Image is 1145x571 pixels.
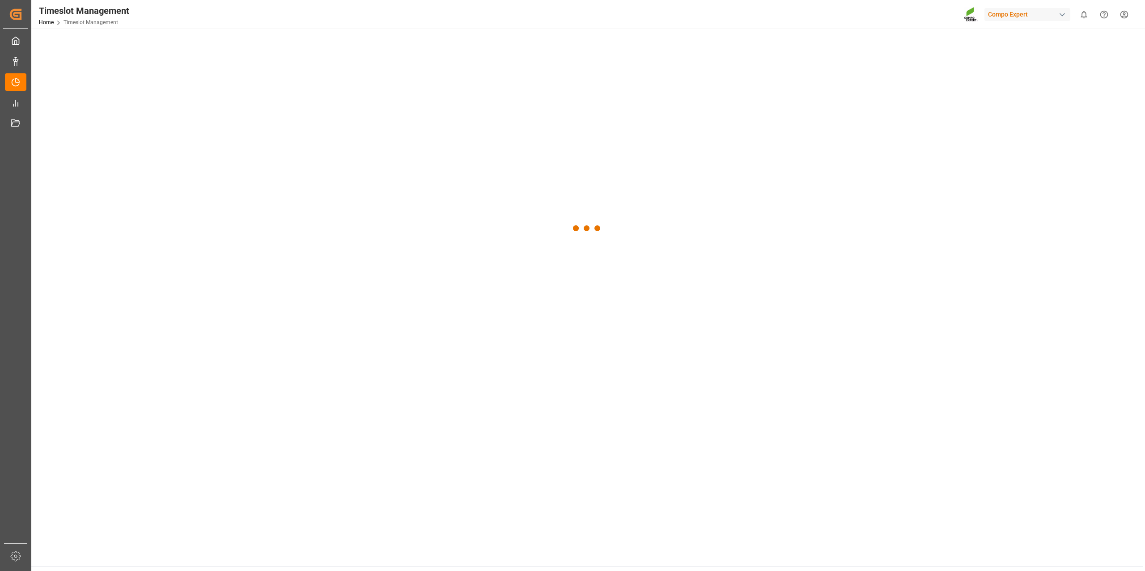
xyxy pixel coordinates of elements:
div: Compo Expert [984,8,1070,21]
a: Home [39,19,54,25]
div: Timeslot Management [39,4,129,17]
img: Screenshot%202023-09-29%20at%2010.02.21.png_1712312052.png [964,7,978,22]
button: Compo Expert [984,6,1074,23]
button: show 0 new notifications [1074,4,1094,25]
button: Help Center [1094,4,1114,25]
